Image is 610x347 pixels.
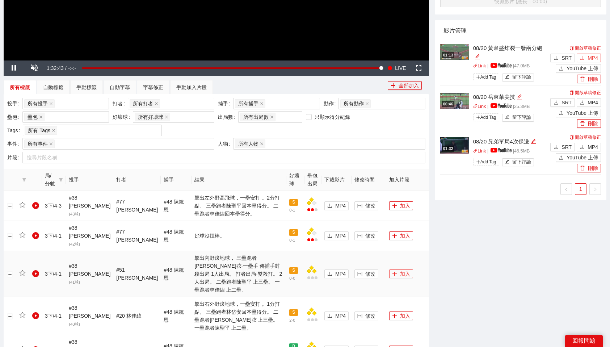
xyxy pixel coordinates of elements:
span: SRT [561,99,572,106]
span: YouTube 上傳 [567,154,598,162]
span: edit [531,139,536,144]
td: 擊出內野滾地球， 三壘跑者[PERSON_NAME]弦-一壘手 傳捕手封殺出局 1人出局。 打者出局-雙殺打。 2人出局。 二壘跑者陳聖平 上三壘。 一壘跑者林佳緯 上二壘。 [192,251,286,297]
span: download [327,233,332,239]
span: # 20 林佳緯 [116,313,141,319]
img: 7c0745e1-ad4f-49c5-ac92-f51ca9b0e91f.jpg [440,137,469,154]
label: 好壞球 [113,111,133,123]
button: delete刪除 [577,119,601,128]
span: 局/分數 [45,172,56,188]
span: close [365,102,369,105]
p: | | 25.3 MB [473,103,548,110]
span: delete [580,121,585,127]
button: column-width修改 [354,231,378,240]
th: 修改時間 [352,169,386,191]
th: 壘包出局 [304,169,322,191]
button: downloadMP4 [324,269,349,278]
span: filter [59,177,63,182]
p: | | 47.0 MB [473,63,548,70]
span: 所有事件 [28,140,48,148]
label: 捕手 [218,98,233,109]
span: star [19,232,26,238]
span: delete [580,76,585,82]
span: 所有 Tags [28,126,50,134]
span: ( 41 球) [69,280,80,284]
span: # 48 陳統恩 [164,229,184,243]
label: 出局數 [218,111,238,123]
span: copy [569,135,574,139]
span: # 48 陳統恩 [164,267,184,281]
span: edit [505,159,510,165]
span: 1:32:43 [47,65,64,71]
button: downloadSRT [550,98,575,107]
span: 壘包 [24,113,45,121]
img: yt_logo_rgb_light.a676ea31.png [491,103,512,108]
img: yt_logo_rgb_light.a676ea31.png [491,148,512,152]
span: link [473,104,478,109]
span: 修改 [365,270,375,278]
span: star [19,270,26,276]
a: 開啟草稿修正 [569,46,601,51]
button: downloadSRT [550,143,575,151]
span: edit [475,54,480,59]
button: uploadYouTube 上傳 [556,153,601,162]
span: 修改 [365,202,375,210]
button: right [589,183,601,195]
th: 好壞球 [286,169,304,191]
span: plus [392,271,397,277]
span: 修改 [365,312,375,320]
label: 壘包 [7,111,22,123]
span: download [554,100,559,106]
span: 2 - 0 [289,318,295,322]
span: 所有好壞球 [135,113,170,121]
div: 08/20 兄弟單局4次保送 [473,137,548,146]
span: close [155,102,158,105]
button: downloadMP4 [324,231,349,240]
button: Fullscreen [409,60,429,76]
label: Tags [7,125,23,136]
span: MP4 [335,312,346,320]
span: 3 下 / 4 - 3 [45,203,62,209]
div: 所有標籤 [10,83,30,91]
div: 00:46 [442,101,454,107]
img: 4bf2c9ea-188c-48e4-8731-2b07bfb91c7a.jpg [440,44,469,60]
div: 01:13 [442,52,454,58]
span: 只顯示得分紀錄 [312,113,353,121]
span: 所有人物 [238,140,258,148]
span: play-circle [32,202,39,209]
span: filter [57,170,64,189]
span: copy [569,91,574,95]
li: 1 [575,183,586,195]
span: SRT [561,54,572,62]
span: 3 下 / 4 - 1 [45,313,62,319]
span: MP4 [335,202,346,210]
span: download [580,100,585,106]
span: upload [559,110,564,116]
span: # 51 [PERSON_NAME] [116,267,158,281]
button: edit留下評論 [502,74,534,81]
a: linkLink [473,63,486,68]
span: close [260,142,264,146]
span: -:-:- [68,65,76,71]
span: LIVE [395,60,406,76]
span: filter [21,177,28,182]
div: Progress Bar [82,67,381,69]
div: 編輯 [531,137,536,146]
span: MP4 [588,54,598,62]
span: star [19,312,26,318]
a: 1 [575,184,586,195]
span: download [580,145,585,150]
button: column-width修改 [354,269,378,278]
span: play-circle [32,232,39,239]
button: left [560,183,572,195]
button: 展開行 [7,314,13,319]
span: 修改 [365,232,375,240]
span: Add Tag [473,73,499,81]
button: uploadYouTube 上傳 [556,109,601,117]
span: 所有動作 [344,100,364,108]
span: MP4 [588,99,598,106]
div: 手動加入片段 [176,83,207,91]
span: close [270,115,274,119]
span: # 38 [PERSON_NAME] [69,263,110,285]
button: downloadMP4 [324,201,349,210]
button: downloadMP4 [577,98,601,107]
